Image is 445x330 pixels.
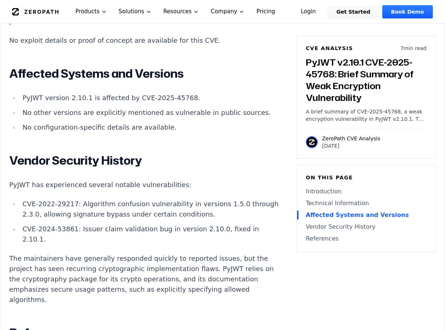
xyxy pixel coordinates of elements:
[20,199,284,220] li: CVE-2022-29217: Algorithm confusion vulnerability in versions 1.5.0 through 2.3.0, allowing signa...
[306,187,427,196] a: Introduction
[9,153,284,168] h2: Vendor Security History
[306,108,427,123] p: A brief summary of CVE-2025-45768, a weak encryption vulnerability in PyJWT v2.10.1. This post co...
[9,180,284,190] p: PyJWT has experienced several notable vulnerabilities:
[322,142,380,150] p: [DATE]
[306,136,318,148] img: ZeroPath CVE Analysis
[9,253,284,305] p: The maintainers have generally responded quickly to reported issues, but the project has seen rec...
[306,56,427,103] h3: PyJWT v2.10.1 CVE-2025-45768: Brief Summary of Weak Encryption Vulnerability
[292,5,325,18] a: Login
[306,234,427,243] a: References
[20,108,284,118] li: No other versions are explicitly mentioned as vulnerable in public sources.
[400,45,427,52] p: 7 min read
[306,222,427,231] a: Vendor Security History
[322,135,380,142] p: ZeroPath CVE Analysis
[306,211,427,220] a: Affected Systems and Versions
[9,66,284,81] h2: Affected Systems and Versions
[20,122,284,133] li: No configuration-specific details are available.
[306,199,427,208] a: Technical Information
[382,5,433,18] a: Book Demo
[328,5,379,18] a: Get Started
[306,174,427,181] h6: On this page
[20,93,284,103] li: PyJWT version 2.10.1 is affected by CVE-2025-45768.
[306,45,353,52] h6: CVE Analysis
[9,35,284,46] p: No exploit details or proof of concept are available for this CVE.
[20,224,284,245] li: CVE-2024-53861: Issuer claim validation bug in version 2.10.0, fixed in 2.10.1.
